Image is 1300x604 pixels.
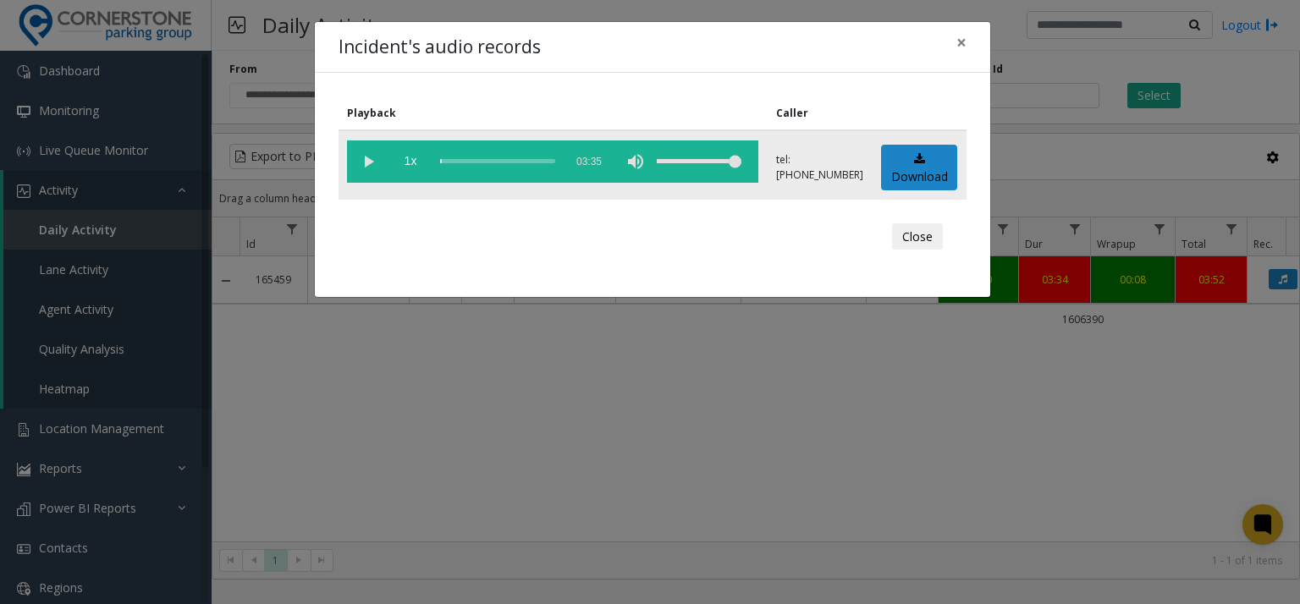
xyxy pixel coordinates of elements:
th: Caller [768,96,873,130]
button: Close [945,22,978,63]
th: Playback [339,96,768,130]
div: volume level [657,140,741,183]
span: playback speed button [389,140,432,183]
a: Download [881,145,957,191]
div: scrub bar [440,140,555,183]
span: × [956,30,967,54]
h4: Incident's audio records [339,34,541,61]
p: tel:[PHONE_NUMBER] [776,152,863,183]
button: Close [892,223,943,250]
